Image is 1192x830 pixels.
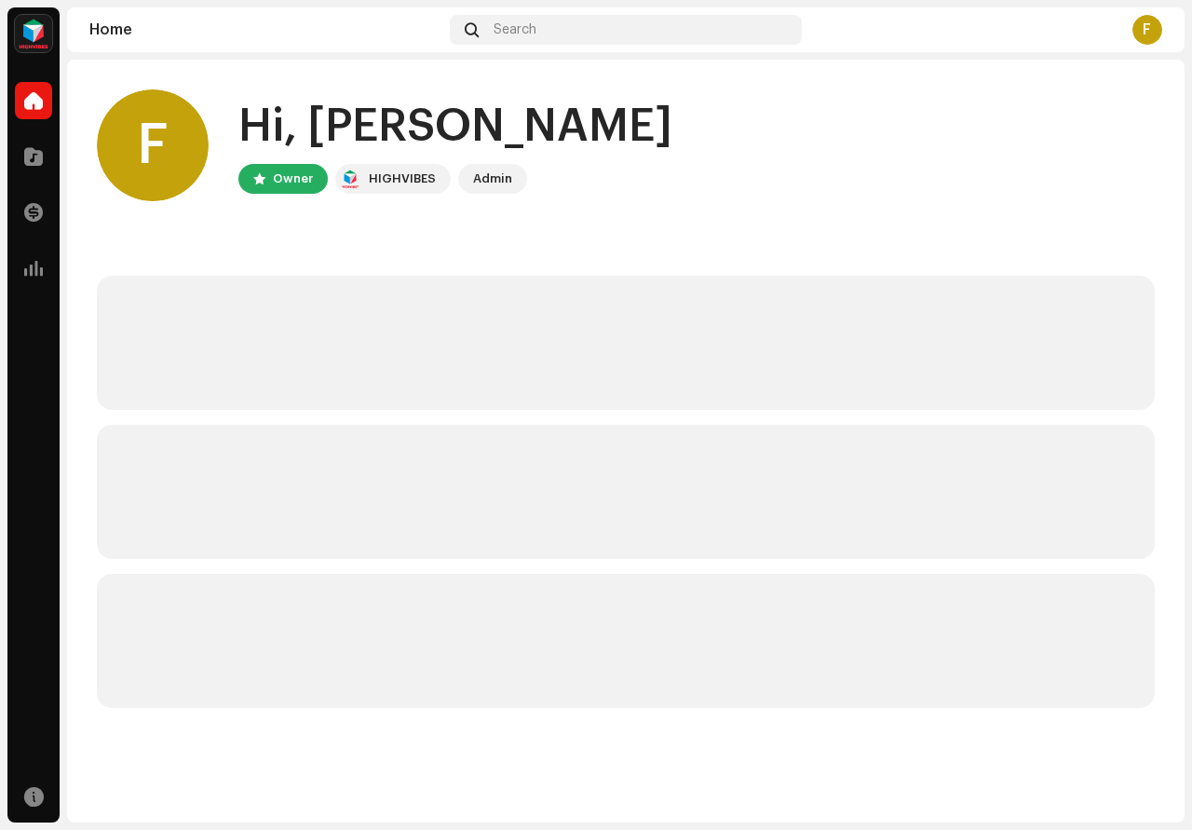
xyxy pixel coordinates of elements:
[273,168,313,190] div: Owner
[97,89,209,201] div: F
[339,168,361,190] img: feab3aad-9b62-475c-8caf-26f15a9573ee
[89,22,442,37] div: Home
[15,15,52,52] img: feab3aad-9b62-475c-8caf-26f15a9573ee
[494,22,536,37] span: Search
[238,97,672,156] div: Hi, [PERSON_NAME]
[1132,15,1162,45] div: F
[473,168,512,190] div: Admin
[369,168,436,190] div: HIGHVIBES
